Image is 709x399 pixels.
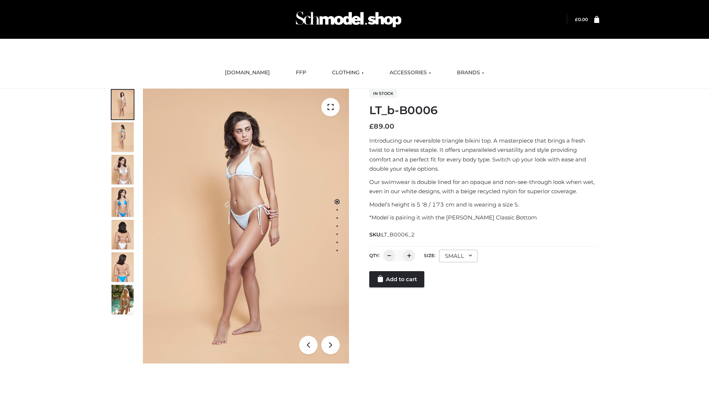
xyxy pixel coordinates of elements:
[112,285,134,314] img: Arieltop_CloudNine_AzureSky2.jpg
[369,136,599,174] p: Introducing our reversible triangle bikini top. A masterpiece that brings a fresh twist to a time...
[369,253,380,258] label: QTY:
[290,65,312,81] a: FFP
[575,17,588,22] bdi: 0.00
[381,231,415,238] span: LT_B0006_2
[112,220,134,249] img: ArielClassicBikiniTop_CloudNine_AzureSky_OW114ECO_7-scaled.jpg
[384,65,436,81] a: ACCESSORIES
[369,271,424,287] a: Add to cart
[112,90,134,119] img: ArielClassicBikiniTop_CloudNine_AzureSky_OW114ECO_1-scaled.jpg
[369,89,397,98] span: In stock
[451,65,490,81] a: BRANDS
[424,253,435,258] label: Size:
[369,177,599,196] p: Our swimwear is double lined for an opaque and non-see-through look when wet, even in our white d...
[575,17,578,22] span: £
[369,122,374,130] span: £
[112,122,134,152] img: ArielClassicBikiniTop_CloudNine_AzureSky_OW114ECO_2-scaled.jpg
[369,230,415,239] span: SKU:
[143,89,349,364] img: LT_b-B0006
[439,250,477,262] div: SMALL
[293,5,404,34] img: Schmodel Admin 964
[326,65,369,81] a: CLOTHING
[369,200,599,209] p: Model’s height is 5 ‘8 / 173 cm and is wearing a size S.
[369,104,599,117] h1: LT_b-B0006
[112,155,134,184] img: ArielClassicBikiniTop_CloudNine_AzureSky_OW114ECO_3-scaled.jpg
[112,187,134,217] img: ArielClassicBikiniTop_CloudNine_AzureSky_OW114ECO_4-scaled.jpg
[369,122,394,130] bdi: 89.00
[219,65,275,81] a: [DOMAIN_NAME]
[369,213,599,222] p: *Model is pairing it with the [PERSON_NAME] Classic Bottom
[112,252,134,282] img: ArielClassicBikiniTop_CloudNine_AzureSky_OW114ECO_8-scaled.jpg
[575,17,588,22] a: £0.00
